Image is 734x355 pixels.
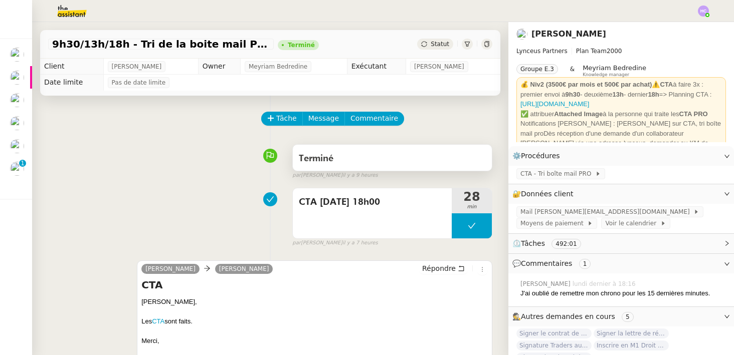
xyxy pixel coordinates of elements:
nz-badge-sup: 1 [19,160,26,167]
img: users%2Fa6PbEmLwvGXylUqKytRPpDpAx153%2Favatar%2Ffanny.png [10,48,24,62]
a: [PERSON_NAME] [531,29,606,39]
span: 28 [452,191,492,203]
span: Commentaires [521,259,572,267]
img: users%2Fa6PbEmLwvGXylUqKytRPpDpAx153%2Favatar%2Ffanny.png [10,139,24,153]
small: [PERSON_NAME] [292,239,378,247]
span: il y a 7 heures [342,239,378,247]
nz-tag: 1 [579,259,591,269]
nz-tag: 5 [622,312,634,322]
div: J'ai oublié de remettre mon chrono pour les 15 dernières minutes. [520,288,726,298]
h4: CTA [141,278,488,292]
span: Meyriam Bedredine [583,64,646,72]
button: Répondre [419,263,468,274]
span: Mail [PERSON_NAME][EMAIL_ADDRESS][DOMAIN_NAME] [520,207,693,217]
span: & [570,64,575,77]
img: users%2FNmPW3RcGagVdwlUj0SIRjiM8zA23%2Favatar%2Fb3e8f68e-88d8-429d-a2bd-00fb6f2d12db [10,162,24,176]
strong: 💰 Niv2 (3500€ par mois et 500€ par achat) [520,81,652,88]
span: Procédures [521,152,560,160]
span: Moyens de paiement [520,218,587,228]
img: users%2FTDxDvmCjFdN3QFePFNGdQUcJcQk1%2Favatar%2F0cfb3a67-8790-4592-a9ec-92226c678442 [516,29,527,40]
span: Données client [521,190,574,198]
span: Terminé [299,154,333,163]
span: Inscrire en M1 Droit des affaires [594,340,669,350]
span: Lynceus Partners [516,48,568,55]
span: Signer la lettre de rémunération [594,328,669,338]
td: Owner [198,59,240,75]
span: min [452,203,492,211]
span: Tâches [521,239,545,247]
td: Exécutant [347,59,406,75]
div: 🔐Données client [508,184,734,204]
span: il y a 9 heures [342,171,378,180]
span: Meyriam Bedredine [249,62,307,72]
span: Knowledge manager [583,72,629,78]
button: Message [302,112,345,126]
span: 🔐 [512,188,578,200]
span: 💬 [512,259,595,267]
span: Message [308,113,339,124]
a: [PERSON_NAME] [141,264,200,273]
div: 🕵️Autres demandes en cours 5 [508,307,734,326]
div: [PERSON_NAME], [141,297,488,307]
span: [PERSON_NAME] [112,62,162,72]
td: Client [40,59,103,75]
span: Répondre [422,263,456,273]
span: par [292,239,301,247]
img: users%2FTDxDvmCjFdN3QFePFNGdQUcJcQk1%2Favatar%2F0cfb3a67-8790-4592-a9ec-92226c678442 [10,71,24,85]
span: Statut [431,41,449,48]
strong: CTA [660,81,673,88]
span: 2000 [607,48,622,55]
div: ⚠️ à faire 3x : premier envoi à - deuxième - dernier => Planning CTA : [520,80,722,109]
small: [PERSON_NAME] [292,171,378,180]
div: 💬Commentaires 1 [508,254,734,273]
div: ✅ attribuer à la personne qui traite les [520,109,722,119]
span: Plan Team [576,48,607,55]
app-user-label: Knowledge manager [583,64,646,77]
strong: 9h30 [566,91,581,98]
span: ⏲️ [512,239,589,247]
span: 9h30/13h/18h - Tri de la boite mail PRO - 12 septembre 2025 [52,39,270,49]
span: 🕵️ [512,312,638,320]
div: Terminé [288,42,315,48]
span: Pas de date limite [112,78,166,88]
nz-tag: Groupe E.3 [516,64,558,74]
button: Commentaire [344,112,404,126]
strong: 18h [648,91,659,98]
div: Merci, [141,336,488,346]
button: Tâche [261,112,303,126]
div: Les sont faits. [141,316,488,326]
div: ⚙️Procédures [508,146,734,166]
strong: Attached Image [554,110,603,118]
img: users%2Fo4K84Ijfr6OOM0fa5Hz4riIOf4g2%2Favatar%2FChatGPT%20Image%201%20aou%CC%82t%202025%2C%2010_2... [10,116,24,130]
span: CTA - Tri boîte mail PRO [520,169,595,179]
a: [URL][DOMAIN_NAME] [520,100,589,108]
span: Tâche [276,113,297,124]
img: svg [698,6,709,17]
strong: 13h [613,91,624,98]
span: Voir le calendrier [605,218,660,228]
span: [PERSON_NAME] [414,62,464,72]
span: [PERSON_NAME] [520,279,573,288]
td: Date limite [40,75,103,91]
span: ⚙️ [512,150,565,162]
p: 1 [21,160,25,169]
span: Signer le contrat de la mutuelle [516,328,592,338]
span: Signature Traders autorisés [516,340,592,350]
div: Notifications [PERSON_NAME] : [PERSON_NAME] sur CTA, tri boîte mail proDès réception d'une demand... [520,119,722,158]
strong: CTA PRO [679,110,708,118]
span: Commentaire [350,113,398,124]
span: par [292,171,301,180]
div: ⏲️Tâches 492:01 [508,234,734,253]
span: lundi dernier à 18:16 [573,279,638,288]
a: CTA [152,317,164,325]
span: CTA [DATE] 18h00 [299,195,446,210]
img: users%2FTDxDvmCjFdN3QFePFNGdQUcJcQk1%2Favatar%2F0cfb3a67-8790-4592-a9ec-92226c678442 [10,93,24,107]
a: [PERSON_NAME] [215,264,273,273]
span: Autres demandes en cours [521,312,615,320]
nz-tag: 492:01 [552,239,581,249]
